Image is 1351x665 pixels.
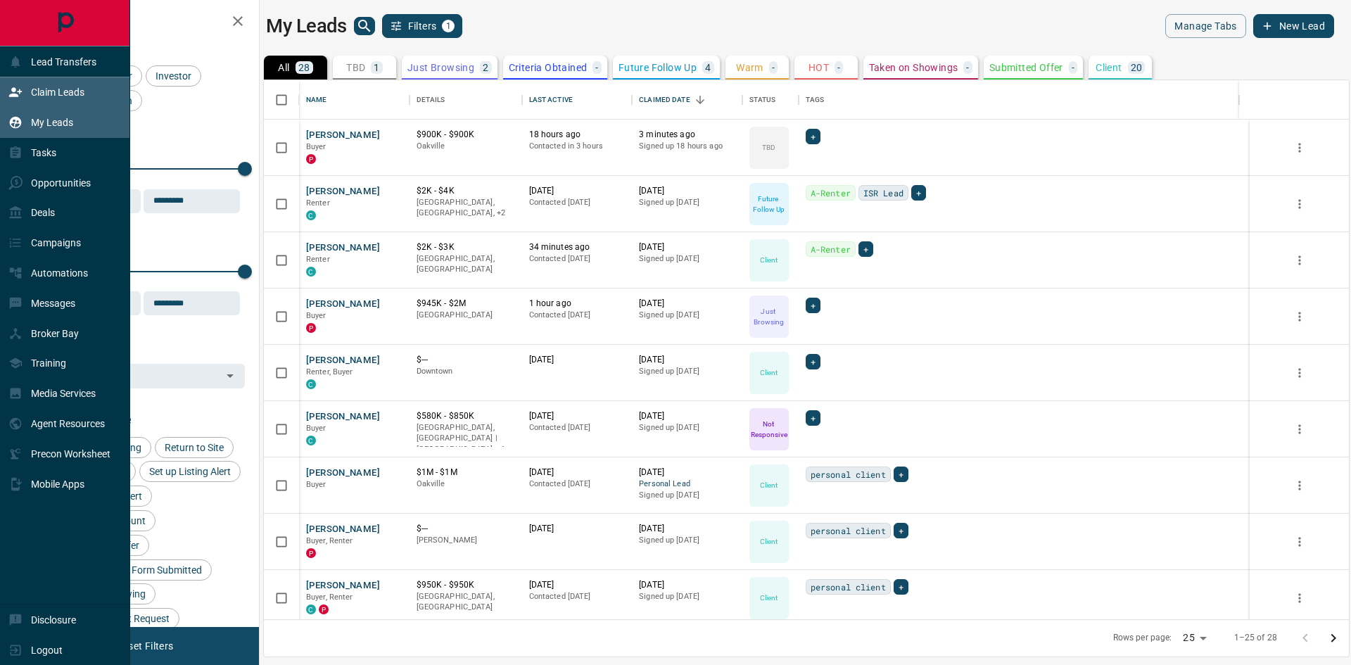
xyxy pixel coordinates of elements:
[306,410,380,424] button: [PERSON_NAME]
[639,141,735,152] p: Signed up 18 hours ago
[410,80,522,120] div: Details
[306,523,380,536] button: [PERSON_NAME]
[639,197,735,208] p: Signed up [DATE]
[749,80,776,120] div: Status
[799,80,1239,120] div: Tags
[529,80,573,120] div: Last Active
[306,210,316,220] div: condos.ca
[107,634,182,658] button: Reset Filters
[306,480,326,489] span: Buyer
[806,410,820,426] div: +
[760,480,778,490] p: Client
[639,129,735,141] p: 3 minutes ago
[751,419,787,440] p: Not Responsive
[306,255,330,264] span: Renter
[529,197,626,208] p: Contacted [DATE]
[639,253,735,265] p: Signed up [DATE]
[306,536,353,545] span: Buyer, Renter
[443,21,453,31] span: 1
[306,436,316,445] div: condos.ca
[529,310,626,321] p: Contacted [DATE]
[1072,63,1074,72] p: -
[1289,362,1310,384] button: more
[808,63,829,72] p: HOT
[45,14,245,31] h2: Filters
[529,467,626,479] p: [DATE]
[306,354,380,367] button: [PERSON_NAME]
[529,298,626,310] p: 1 hour ago
[772,63,775,72] p: -
[639,185,735,197] p: [DATE]
[1131,63,1143,72] p: 20
[417,479,515,490] p: Oakville
[382,14,463,38] button: Filters1
[374,63,379,72] p: 1
[736,63,763,72] p: Warm
[639,490,735,501] p: Signed up [DATE]
[863,186,903,200] span: ISR Lead
[522,80,633,120] div: Last Active
[639,366,735,377] p: Signed up [DATE]
[760,255,778,265] p: Client
[811,129,816,144] span: +
[306,311,326,320] span: Buyer
[417,185,515,197] p: $2K - $4K
[1289,588,1310,609] button: more
[306,548,316,558] div: property.ca
[899,467,903,481] span: +
[306,298,380,311] button: [PERSON_NAME]
[417,253,515,275] p: [GEOGRAPHIC_DATA], [GEOGRAPHIC_DATA]
[417,354,515,366] p: $---
[417,310,515,321] p: [GEOGRAPHIC_DATA]
[417,241,515,253] p: $2K - $3K
[863,242,868,256] span: +
[806,354,820,369] div: +
[417,535,515,546] p: [PERSON_NAME]
[417,141,515,152] p: Oakville
[306,185,380,198] button: [PERSON_NAME]
[306,267,316,277] div: condos.ca
[306,154,316,164] div: property.ca
[1289,137,1310,158] button: more
[760,367,778,378] p: Client
[1177,628,1211,648] div: 25
[1096,63,1122,72] p: Client
[916,186,921,200] span: +
[417,298,515,310] p: $945K - $2M
[306,198,330,208] span: Renter
[417,591,515,613] p: [GEOGRAPHIC_DATA], [GEOGRAPHIC_DATA]
[306,142,326,151] span: Buyer
[760,593,778,603] p: Client
[417,410,515,422] p: $580K - $850K
[639,422,735,433] p: Signed up [DATE]
[811,524,886,538] span: personal client
[1289,531,1310,552] button: more
[417,366,515,377] p: Downtown
[1289,419,1310,440] button: more
[639,535,735,546] p: Signed up [DATE]
[639,298,735,310] p: [DATE]
[417,197,515,219] p: Brampton, Oakville
[811,298,816,312] span: +
[417,129,515,141] p: $900K - $900K
[306,604,316,614] div: condos.ca
[811,580,886,594] span: personal client
[417,467,515,479] p: $1M - $1M
[346,63,365,72] p: TBD
[762,142,775,153] p: TBD
[639,579,735,591] p: [DATE]
[139,461,241,482] div: Set up Listing Alert
[529,591,626,602] p: Contacted [DATE]
[869,63,958,72] p: Taken on Showings
[1289,306,1310,327] button: more
[417,422,515,455] p: Toronto
[155,437,234,458] div: Return to Site
[529,523,626,535] p: [DATE]
[806,80,825,120] div: Tags
[529,241,626,253] p: 34 minutes ago
[306,424,326,433] span: Buyer
[899,580,903,594] span: +
[146,65,201,87] div: Investor
[529,354,626,366] p: [DATE]
[151,70,196,82] span: Investor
